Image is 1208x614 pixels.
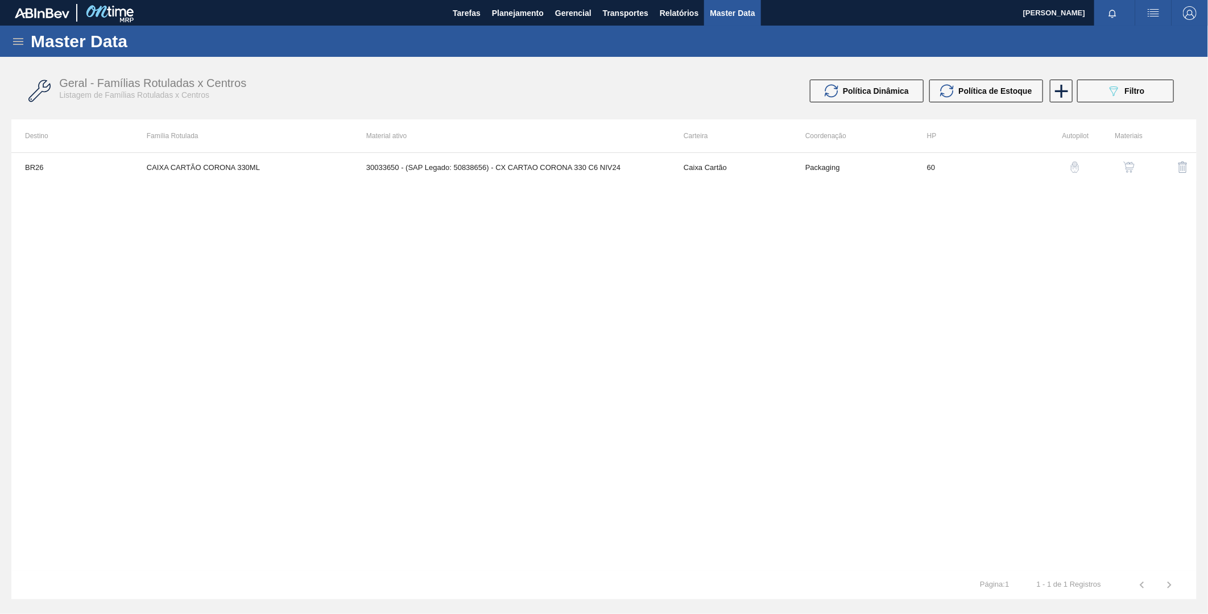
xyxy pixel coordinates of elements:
[555,6,591,20] span: Gerencial
[1123,161,1135,173] img: shopping-cart-icon
[1094,5,1131,21] button: Notificações
[133,119,353,152] th: Família Rotulada
[1148,153,1197,181] div: Excluir Família Rotulada X Centro
[929,80,1043,102] button: Política de Estoque
[1023,571,1115,589] td: 1 - 1 de 1 Registros
[1077,80,1174,102] button: Filtro
[1049,80,1072,102] div: Nova Família Rotulada x Centro
[1069,161,1081,173] img: auto-pilot-icon
[843,86,909,96] span: Política Dinâmica
[670,119,792,152] th: Carteira
[59,90,209,99] span: Listagem de Famílias Rotuladas x Centros
[1041,153,1089,181] div: Configuração Auto Pilot
[1176,160,1190,174] img: delete-icon
[1125,86,1145,96] span: Filtro
[670,153,792,181] td: Caixa Cartão
[792,153,913,181] td: Packaging
[1061,153,1089,181] button: auto-pilot-icon
[1089,119,1143,152] th: Materiais
[603,6,648,20] span: Transportes
[59,77,246,89] span: Geral - Famílias Rotuladas x Centros
[810,80,924,102] button: Política Dinâmica
[710,6,755,20] span: Master Data
[913,153,1035,181] td: 60
[1072,80,1180,102] div: Filtrar Família Rotulada x Centro
[1094,153,1143,181] div: Ver Materiais
[492,6,544,20] span: Planejamento
[966,571,1023,589] td: Página : 1
[792,119,913,152] th: Coordenação
[1035,119,1089,152] th: Autopilot
[660,6,698,20] span: Relatórios
[1147,6,1160,20] img: userActions
[15,8,69,18] img: TNhmsLtSVTkK8tSr43FrP2fwEKptu5GPRR3wAAAABJRU5ErkJggg==
[929,80,1049,102] div: Atualizar Política de Estoque em Massa
[1183,6,1197,20] img: Logout
[1115,153,1143,181] button: shopping-cart-icon
[31,35,233,48] h1: Master Data
[1169,153,1197,181] button: delete-icon
[133,153,353,181] td: CAIXA CARTÃO CORONA 330ML
[353,153,670,181] td: 30033650 - (SAP Legado: 50838656) - CX CARTAO CORONA 330 C6 NIV24
[11,119,133,152] th: Destino
[958,86,1032,96] span: Política de Estoque
[11,153,133,181] td: BR26
[913,119,1035,152] th: HP
[353,119,670,152] th: Material ativo
[810,80,929,102] div: Atualizar Política Dinâmica
[453,6,481,20] span: Tarefas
